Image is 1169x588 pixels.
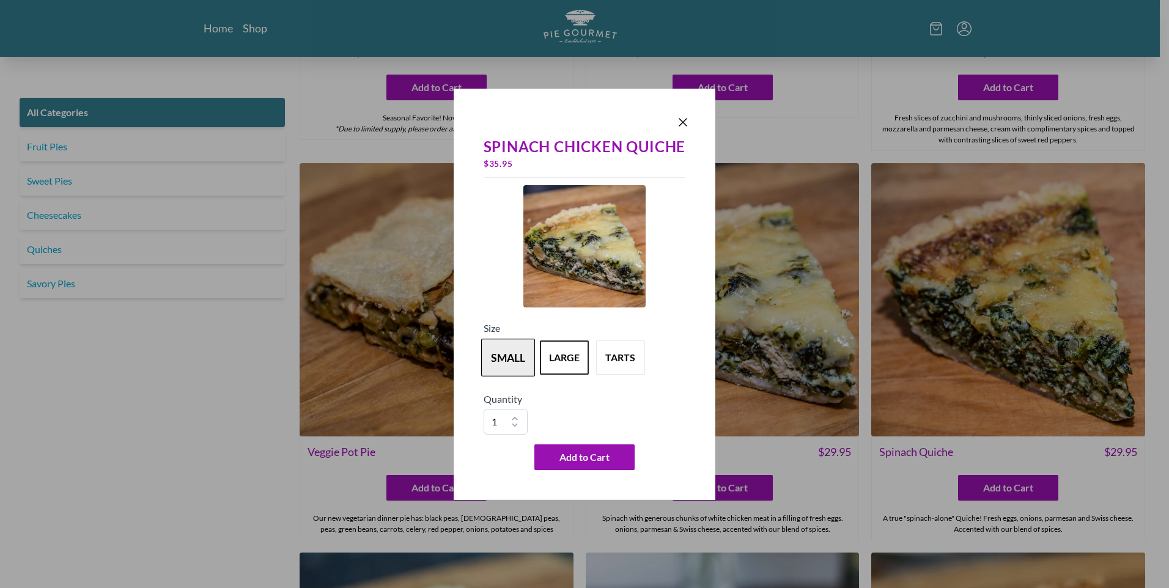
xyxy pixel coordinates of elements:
[484,392,686,406] h5: Quantity
[676,115,690,130] button: Close panel
[540,340,589,375] button: Variant Swatch
[484,155,686,172] div: $ 35.95
[484,321,686,336] h5: Size
[523,185,646,307] img: Product Image
[481,339,535,377] button: Variant Swatch
[484,138,686,155] div: Spinach Chicken Quiche
[534,444,635,470] button: Add to Cart
[523,185,646,311] a: Product Image
[559,450,610,465] span: Add to Cart
[596,340,645,375] button: Variant Swatch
